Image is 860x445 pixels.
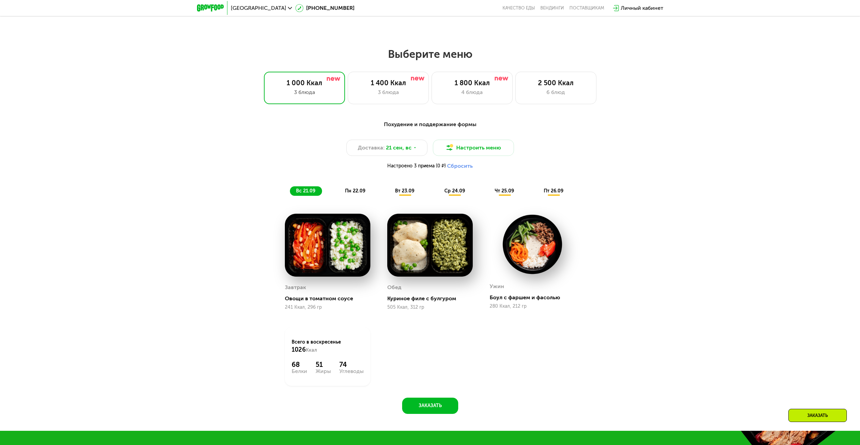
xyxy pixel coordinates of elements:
div: 280 Ккал, 212 гр [490,304,575,309]
div: 1 400 Ккал [355,79,422,87]
span: пн 22.09 [345,188,365,194]
div: Белки [292,369,307,374]
div: Куриное филе с булгуром [387,295,478,302]
div: 74 [339,360,364,369]
span: пт 26.09 [544,188,563,194]
div: 1 800 Ккал [439,79,506,87]
a: Вендинги [540,5,564,11]
div: Похудение и поддержание формы [230,120,630,129]
div: Завтрак [285,282,306,292]
div: Жиры [316,369,331,374]
div: 68 [292,360,307,369]
div: Всего в воскресенье [292,339,364,354]
div: 4 блюда [439,88,506,96]
span: ср 24.09 [444,188,465,194]
div: Углеводы [339,369,364,374]
span: 1026 [292,346,306,353]
span: [GEOGRAPHIC_DATA] [231,5,286,11]
div: 505 Ккал, 312 гр [387,305,473,310]
div: 3 блюда [271,88,338,96]
a: Качество еды [502,5,535,11]
div: Овощи в томатном соусе [285,295,376,302]
div: Боул с фаршем и фасолью [490,294,581,301]
div: Обед [387,282,401,292]
div: 6 блюд [522,88,589,96]
button: Сбросить [447,163,473,169]
span: чт 25.09 [495,188,514,194]
div: 2 500 Ккал [522,79,589,87]
span: 21 сен, вс [386,144,412,152]
div: 3 блюда [355,88,422,96]
div: 51 [316,360,331,369]
div: 1 000 Ккал [271,79,338,87]
span: Настроено 3 приема (0 ₽) [387,164,446,168]
span: Ккал [306,347,317,353]
span: Доставка: [358,144,385,152]
div: поставщикам [569,5,604,11]
span: вт 23.09 [395,188,414,194]
div: Ужин [490,281,504,291]
h2: Выберите меню [22,47,838,61]
button: Настроить меню [433,140,514,156]
span: вс 21.09 [296,188,315,194]
a: [PHONE_NUMBER] [295,4,354,12]
button: Заказать [402,398,458,414]
div: Личный кабинет [621,4,663,12]
div: 241 Ккал, 296 гр [285,305,370,310]
div: Заказать [788,409,847,422]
